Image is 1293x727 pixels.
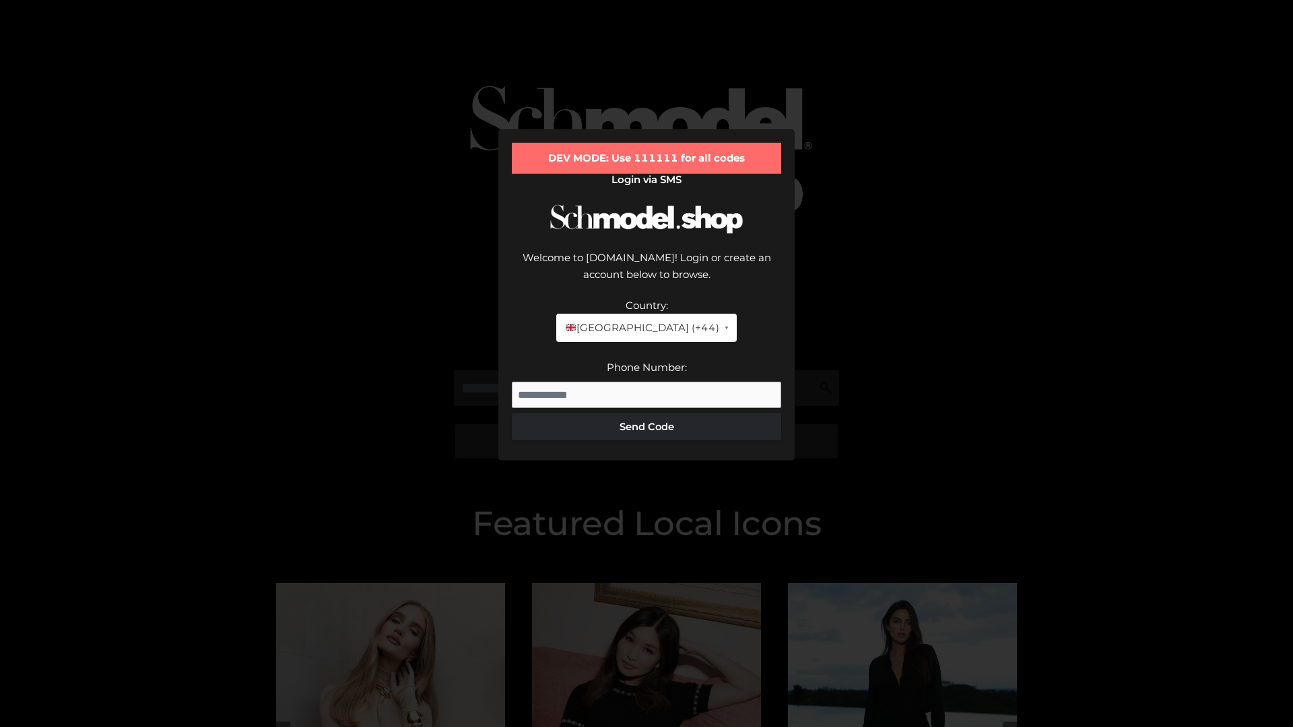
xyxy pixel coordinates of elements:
img: Schmodel Logo [545,193,748,246]
label: Phone Number: [607,361,687,374]
span: [GEOGRAPHIC_DATA] (+44) [564,319,719,337]
label: Country: [626,299,668,312]
img: 🇬🇧 [566,322,576,333]
h2: Login via SMS [512,174,781,186]
div: DEV MODE: Use 111111 for all codes [512,143,781,174]
div: Welcome to [DOMAIN_NAME]! Login or create an account below to browse. [512,249,781,297]
button: Send Code [512,413,781,440]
